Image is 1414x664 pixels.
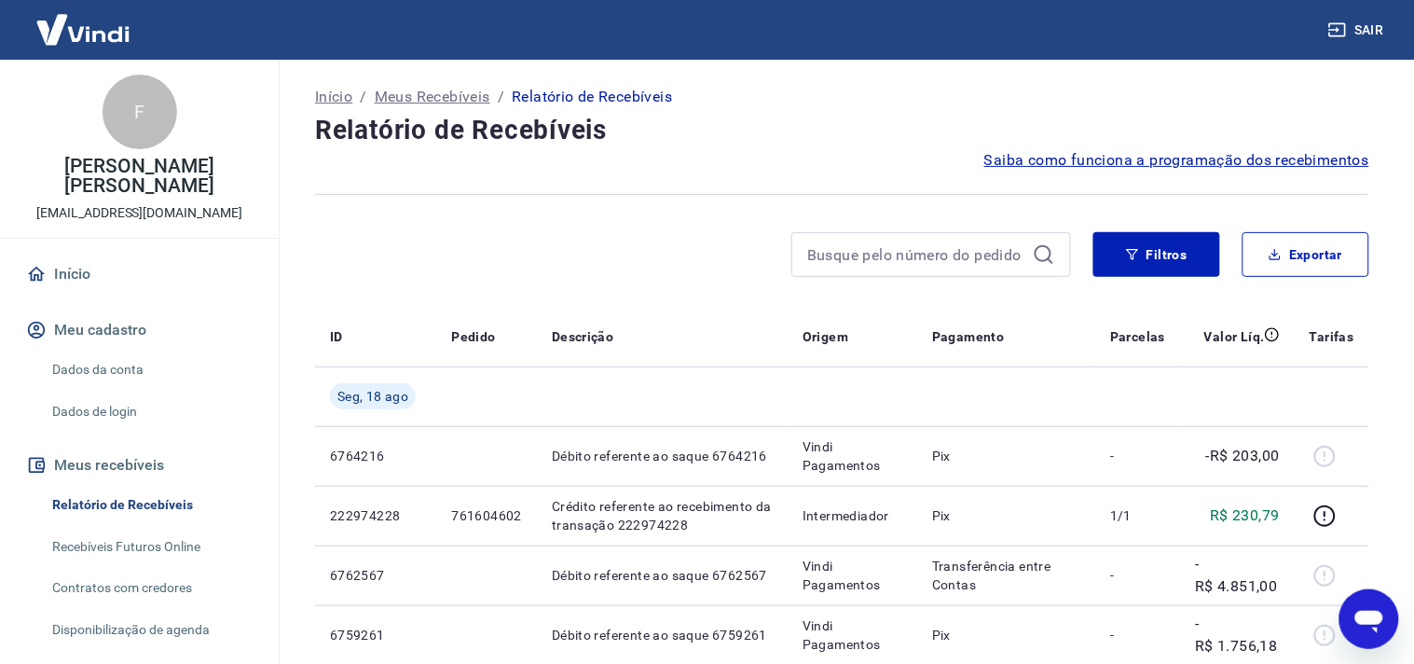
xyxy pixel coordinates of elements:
a: Início [315,86,352,108]
button: Sair [1325,13,1392,48]
p: Parcelas [1110,327,1165,346]
a: Disponibilização de agenda [45,611,256,649]
a: Relatório de Recebíveis [45,486,256,524]
p: Pix [932,506,1080,525]
button: Meus recebíveis [22,445,256,486]
p: [EMAIL_ADDRESS][DOMAIN_NAME] [36,203,242,223]
p: Pagamento [932,327,1005,346]
p: Descrição [552,327,614,346]
p: Relatório de Recebíveis [512,86,672,108]
p: - [1110,447,1165,465]
a: Contratos com credores [45,569,256,607]
p: 6762567 [330,566,421,585]
a: Início [22,254,256,295]
p: Pix [932,626,1080,644]
p: Débito referente ao saque 6762567 [552,566,773,585]
span: Seg, 18 ago [337,387,408,406]
a: Dados da conta [45,351,256,389]
p: 6759261 [330,626,421,644]
p: Crédito referente ao recebimento da transação 222974228 [552,497,773,534]
p: / [498,86,504,108]
p: - [1110,566,1165,585]
p: / [360,86,366,108]
p: -R$ 4.851,00 [1196,553,1281,598]
iframe: Botão para abrir a janela de mensagens [1339,589,1399,649]
p: Vindi Pagamentos [803,616,902,654]
a: Recebíveis Futuros Online [45,528,256,566]
p: Tarifas [1310,327,1354,346]
button: Filtros [1093,232,1220,277]
p: R$ 230,79 [1211,505,1281,527]
p: - [1110,626,1165,644]
p: Valor Líq. [1204,327,1265,346]
button: Exportar [1242,232,1369,277]
p: 6764216 [330,447,421,465]
p: 222974228 [330,506,421,525]
a: Meus Recebíveis [375,86,490,108]
p: 1/1 [1110,506,1165,525]
p: Pix [932,447,1080,465]
p: Débito referente ao saque 6764216 [552,447,773,465]
p: ID [330,327,343,346]
div: F [103,75,177,149]
p: -R$ 203,00 [1206,445,1280,467]
button: Meu cadastro [22,310,256,351]
p: Transferência entre Contas [932,557,1080,594]
p: Intermediador [803,506,902,525]
img: Vindi [22,1,144,58]
p: [PERSON_NAME] [PERSON_NAME] [15,157,264,196]
p: Vindi Pagamentos [803,437,902,475]
a: Saiba como funciona a programação dos recebimentos [984,149,1369,172]
p: Pedido [451,327,495,346]
p: Débito referente ao saque 6759261 [552,626,773,644]
input: Busque pelo número do pedido [807,241,1025,269]
p: 761604602 [451,506,522,525]
h4: Relatório de Recebíveis [315,112,1369,149]
a: Dados de login [45,393,256,431]
p: -R$ 1.756,18 [1196,613,1281,657]
p: Vindi Pagamentos [803,557,902,594]
p: Origem [803,327,848,346]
